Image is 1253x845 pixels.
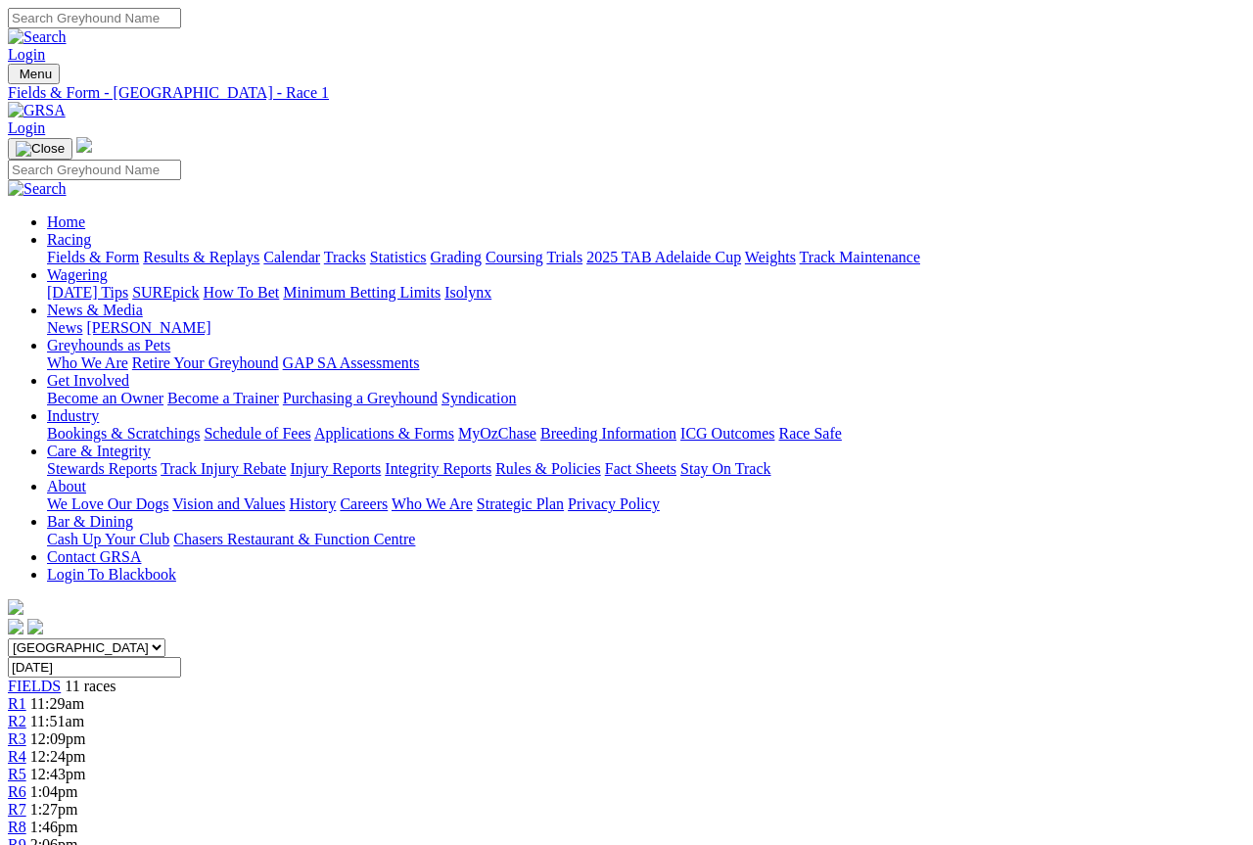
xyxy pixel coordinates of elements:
img: facebook.svg [8,619,23,634]
a: 2025 TAB Adelaide Cup [586,249,741,265]
img: Search [8,180,67,198]
button: Toggle navigation [8,138,72,160]
div: Racing [47,249,1245,266]
a: Wagering [47,266,108,283]
a: Grading [431,249,482,265]
img: GRSA [8,102,66,119]
a: R3 [8,730,26,747]
input: Search [8,160,181,180]
a: [DATE] Tips [47,284,128,301]
a: MyOzChase [458,425,536,442]
a: [PERSON_NAME] [86,319,210,336]
a: We Love Our Dogs [47,495,168,512]
a: Vision and Values [172,495,285,512]
a: Home [47,213,85,230]
a: Cash Up Your Club [47,531,169,547]
a: Stay On Track [680,460,770,477]
a: Bar & Dining [47,513,133,530]
img: twitter.svg [27,619,43,634]
a: News [47,319,82,336]
span: 1:46pm [30,819,78,835]
a: Stewards Reports [47,460,157,477]
img: logo-grsa-white.png [76,137,92,153]
a: Strategic Plan [477,495,564,512]
a: Privacy Policy [568,495,660,512]
a: Who We Are [392,495,473,512]
a: Fields & Form - [GEOGRAPHIC_DATA] - Race 1 [8,84,1245,102]
a: Track Injury Rebate [161,460,286,477]
a: R4 [8,748,26,765]
div: News & Media [47,319,1245,337]
a: Syndication [441,390,516,406]
a: Minimum Betting Limits [283,284,441,301]
div: About [47,495,1245,513]
a: Racing [47,231,91,248]
div: Industry [47,425,1245,443]
a: Race Safe [778,425,841,442]
span: 12:43pm [30,766,86,782]
a: Tracks [324,249,366,265]
a: Become an Owner [47,390,163,406]
a: Coursing [486,249,543,265]
span: 12:09pm [30,730,86,747]
a: Who We Are [47,354,128,371]
a: R6 [8,783,26,800]
input: Select date [8,657,181,678]
a: Retire Your Greyhound [132,354,279,371]
a: R7 [8,801,26,818]
a: Login [8,46,45,63]
a: Login To Blackbook [47,566,176,583]
span: 1:04pm [30,783,78,800]
a: Care & Integrity [47,443,151,459]
div: Get Involved [47,390,1245,407]
a: History [289,495,336,512]
a: SUREpick [132,284,199,301]
a: R8 [8,819,26,835]
a: Become a Trainer [167,390,279,406]
a: Schedule of Fees [204,425,310,442]
div: Care & Integrity [47,460,1245,478]
div: Wagering [47,284,1245,302]
span: 1:27pm [30,801,78,818]
a: Login [8,119,45,136]
a: Integrity Reports [385,460,491,477]
div: Greyhounds as Pets [47,354,1245,372]
a: Track Maintenance [800,249,920,265]
a: Weights [745,249,796,265]
span: 11 races [65,678,116,694]
a: How To Bet [204,284,280,301]
a: Chasers Restaurant & Function Centre [173,531,415,547]
a: Breeding Information [540,425,676,442]
a: GAP SA Assessments [283,354,420,371]
a: Rules & Policies [495,460,601,477]
a: FIELDS [8,678,61,694]
a: Trials [546,249,582,265]
a: Results & Replays [143,249,259,265]
a: Contact GRSA [47,548,141,565]
a: Bookings & Scratchings [47,425,200,442]
img: Search [8,28,67,46]
a: R5 [8,766,26,782]
a: Statistics [370,249,427,265]
div: Bar & Dining [47,531,1245,548]
a: ICG Outcomes [680,425,774,442]
a: Get Involved [47,372,129,389]
span: 11:29am [30,695,84,712]
span: Menu [20,67,52,81]
a: R2 [8,713,26,729]
a: Injury Reports [290,460,381,477]
input: Search [8,8,181,28]
a: Fields & Form [47,249,139,265]
span: 11:51am [30,713,84,729]
a: R1 [8,695,26,712]
a: Fact Sheets [605,460,676,477]
a: Calendar [263,249,320,265]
